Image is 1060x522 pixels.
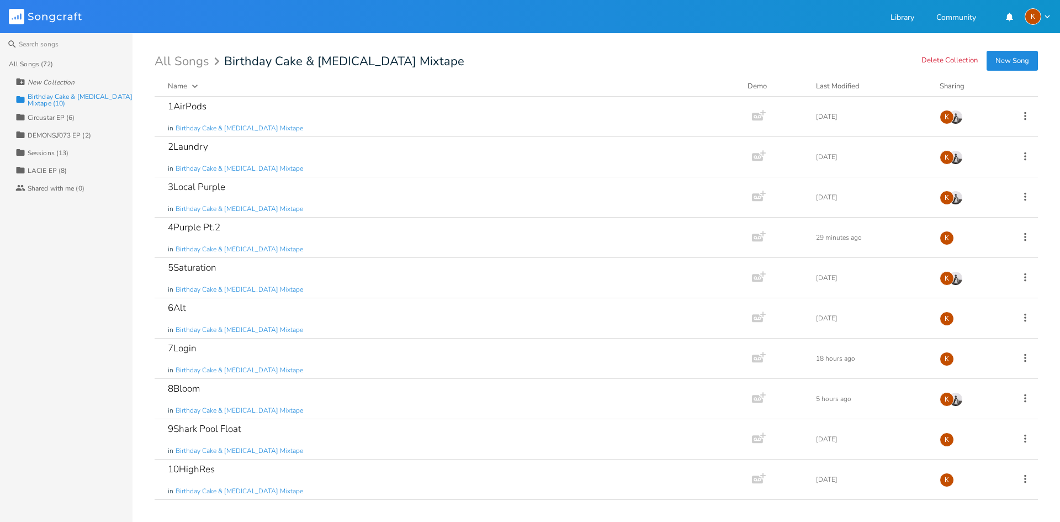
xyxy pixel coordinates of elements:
div: Kat [940,231,954,245]
span: Birthday Cake & [MEDICAL_DATA] Mixtape [176,366,303,375]
span: Birthday Cake & [MEDICAL_DATA] Mixtape [176,204,303,214]
div: New Collection [28,79,75,86]
button: Delete Collection [921,56,978,66]
div: [DATE] [816,315,926,321]
div: Shared with me (0) [28,185,84,192]
span: in [168,446,173,456]
div: Demo [748,81,803,92]
span: Birthday Cake & [MEDICAL_DATA] Mixtape [176,245,303,254]
div: Sessions (13) [28,150,68,156]
div: Kat [940,473,954,487]
div: All Songs [155,56,223,67]
img: Costa Tzoytzoyrakos [948,110,963,124]
div: 18 hours ago [816,355,926,362]
img: Costa Tzoytzoyrakos [948,191,963,205]
div: [DATE] [816,476,926,483]
span: in [168,124,173,133]
img: Costa Tzoytzoyrakos [948,392,963,407]
div: 2Laundry [168,142,208,151]
span: in [168,245,173,254]
span: Birthday Cake & [MEDICAL_DATA] Mixtape [224,55,464,67]
span: in [168,285,173,294]
span: in [168,325,173,335]
div: All Songs (72) [9,61,53,67]
div: Kat [940,392,954,407]
div: 1AirPods [168,102,206,111]
button: Last Modified [816,81,926,92]
div: Kat [940,191,954,205]
img: Costa Tzoytzoyrakos [948,271,963,286]
div: Last Modified [816,81,860,91]
span: Birthday Cake & [MEDICAL_DATA] Mixtape [176,487,303,496]
div: Circustar EP (6) [28,114,75,121]
span: in [168,487,173,496]
div: [DATE] [816,194,926,201]
span: in [168,366,173,375]
div: LACIE EP (8) [28,167,67,174]
span: Birthday Cake & [MEDICAL_DATA] Mixtape [176,406,303,415]
div: Kat [940,433,954,447]
div: [DATE] [816,275,926,281]
div: 6Alt [168,303,186,313]
div: Kat [940,150,954,165]
button: New Song [987,51,1038,71]
div: 29 minutes ago [816,234,926,241]
span: Birthday Cake & [MEDICAL_DATA] Mixtape [176,285,303,294]
button: K [1025,8,1051,25]
div: 10HighRes [168,465,215,474]
div: [DATE] [816,436,926,442]
span: Birthday Cake & [MEDICAL_DATA] Mixtape [176,446,303,456]
div: Kat [1025,8,1041,25]
a: Library [891,14,914,23]
img: Costa Tzoytzoyrakos [948,150,963,165]
div: Kat [940,271,954,286]
div: Kat [940,312,954,326]
span: Birthday Cake & [MEDICAL_DATA] Mixtape [176,124,303,133]
div: Name [168,81,187,91]
button: Name [168,81,734,92]
div: 9Shark Pool Float [168,424,241,434]
div: 4Purple Pt.2 [168,223,220,232]
div: [DATE] [816,154,926,160]
div: Sharing [940,81,1006,92]
div: 3Local Purple [168,182,225,192]
span: Birthday Cake & [MEDICAL_DATA] Mixtape [176,325,303,335]
span: in [168,406,173,415]
div: Kat [940,110,954,124]
div: 8Bloom [168,384,200,393]
div: [DATE] [816,113,926,120]
span: in [168,204,173,214]
div: 5 hours ago [816,396,926,402]
span: in [168,164,173,173]
div: Birthday Cake & [MEDICAL_DATA] Mixtape (10) [28,93,132,107]
div: 5Saturation [168,263,216,272]
div: Kat [940,352,954,366]
div: 7Login [168,344,197,353]
span: Birthday Cake & [MEDICAL_DATA] Mixtape [176,164,303,173]
div: DEMONS//073 EP (2) [28,132,91,139]
a: Community [936,14,976,23]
